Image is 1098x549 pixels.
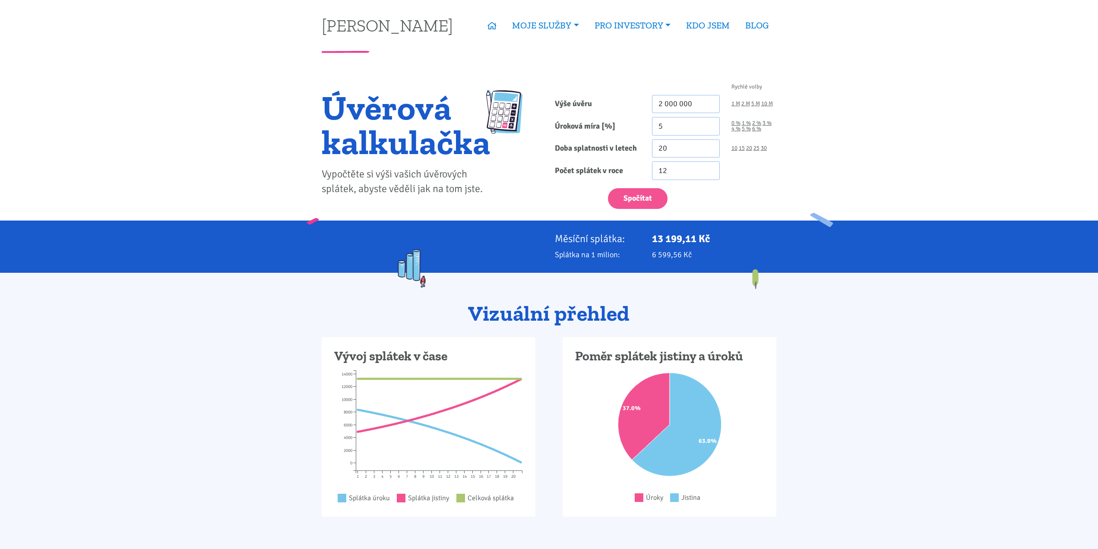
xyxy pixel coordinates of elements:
label: Počet splátek v roce [549,161,646,180]
tspan: 1 [357,474,359,479]
tspan: 0 [350,461,352,466]
tspan: 6 [398,474,400,479]
a: 5 M [751,101,760,107]
tspan: 9 [422,474,424,479]
tspan: 14000 [342,372,352,377]
h3: Vývoj splátek v čase [334,348,523,365]
tspan: 16 [479,474,483,479]
tspan: 19 [503,474,507,479]
p: 6 599,56 Kč [652,249,776,261]
tspan: 12000 [342,384,352,389]
a: 2 % [752,120,761,126]
tspan: 2000 [344,448,352,453]
tspan: 5 [389,474,392,479]
a: 1 M [731,101,740,107]
h2: Vizuální přehled [322,302,776,325]
tspan: 12 [446,474,450,479]
a: 4 % [731,126,740,132]
label: Doba splatnosti v letech [549,139,646,158]
tspan: 4 [381,474,383,479]
h3: Poměr splátek jistiny a úroků [575,348,764,365]
tspan: 13 [454,474,459,479]
tspan: 10000 [342,397,352,402]
tspan: 8 [414,474,416,479]
p: 13 199,11 Kč [652,233,776,245]
a: 3 % [763,120,772,126]
a: 15 [739,145,745,151]
tspan: 8000 [344,410,352,415]
a: 10 M [761,101,773,107]
a: 1 % [742,120,751,126]
a: 10 [731,145,737,151]
p: Splátka na 1 milion: [555,249,640,261]
label: Úroková míra [%] [549,117,646,136]
a: 20 [746,145,752,151]
span: Rychlé volby [731,84,762,90]
tspan: 7 [406,474,408,479]
p: Vypočtěte si výši vašich úvěrových splátek, abyste věděli jak na tom jste. [322,167,490,196]
tspan: 6000 [344,423,352,428]
tspan: 15 [471,474,475,479]
tspan: 14 [462,474,467,479]
a: 5 % [742,126,751,132]
h1: Úvěrová kalkulačka [322,90,490,159]
tspan: 17 [487,474,491,479]
a: KDO JSEM [678,16,737,35]
tspan: 11 [438,474,442,479]
a: 30 [761,145,767,151]
a: 0 % [731,120,740,126]
tspan: 20 [511,474,516,479]
a: MOJE SLUŽBY [504,16,586,35]
tspan: 3 [373,474,375,479]
a: 2 M [741,101,750,107]
a: 25 [753,145,759,151]
a: BLOG [737,16,776,35]
tspan: 4000 [344,435,352,440]
p: Měsíční splátka: [555,233,640,245]
label: Výše úvěru [549,95,646,114]
a: 6 % [752,126,761,132]
tspan: 10 [430,474,434,479]
a: PRO INVESTORY [587,16,678,35]
tspan: 18 [495,474,499,479]
a: [PERSON_NAME] [322,17,453,34]
tspan: 2 [365,474,367,479]
button: Spočítat [608,188,668,209]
